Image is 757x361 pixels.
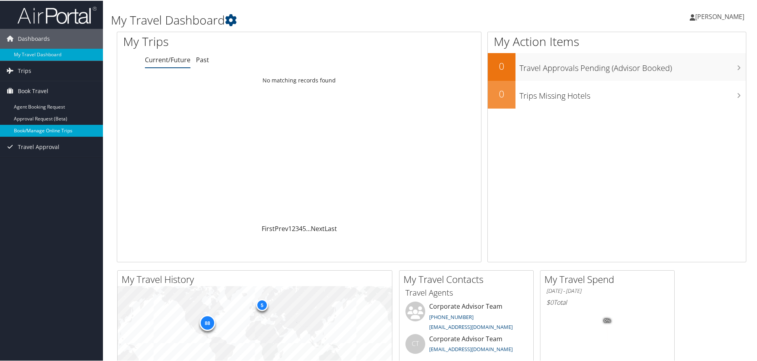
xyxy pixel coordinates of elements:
div: CT [405,333,425,353]
h2: My Travel History [122,272,392,285]
a: 2 [292,223,295,232]
img: airportal-logo.png [17,5,97,24]
td: No matching records found [117,73,481,87]
a: Last [325,223,337,232]
a: [PERSON_NAME] [690,4,752,28]
a: [EMAIL_ADDRESS][DOMAIN_NAME] [429,323,513,330]
a: 0Travel Approvals Pending (Advisor Booked) [488,52,746,80]
span: [PERSON_NAME] [695,11,744,20]
div: 5 [256,298,268,310]
span: Trips [18,60,31,80]
span: … [306,223,311,232]
h3: Travel Agents [405,287,527,298]
h2: My Travel Contacts [403,272,533,285]
h2: 0 [488,86,515,100]
li: Corporate Advisor Team [401,301,531,333]
h6: Total [546,297,668,306]
a: Current/Future [145,55,190,63]
h6: [DATE] - [DATE] [546,287,668,294]
a: 3 [295,223,299,232]
h3: Travel Approvals Pending (Advisor Booked) [519,58,746,73]
a: 1 [288,223,292,232]
a: First [262,223,275,232]
span: Book Travel [18,80,48,100]
li: Corporate Advisor Team [401,333,531,359]
a: Next [311,223,325,232]
h1: My Action Items [488,32,746,49]
div: 88 [199,314,215,330]
a: [PHONE_NUMBER] [429,313,474,320]
h1: My Travel Dashboard [111,11,538,28]
a: [EMAIL_ADDRESS][DOMAIN_NAME] [429,345,513,352]
a: Prev [275,223,288,232]
h2: My Travel Spend [544,272,674,285]
h2: 0 [488,59,515,72]
a: 4 [299,223,302,232]
span: Travel Approval [18,136,59,156]
h3: Trips Missing Hotels [519,86,746,101]
span: $0 [546,297,553,306]
h1: My Trips [123,32,323,49]
span: Dashboards [18,28,50,48]
a: Past [196,55,209,63]
a: 0Trips Missing Hotels [488,80,746,108]
tspan: 0% [604,318,611,323]
a: 5 [302,223,306,232]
